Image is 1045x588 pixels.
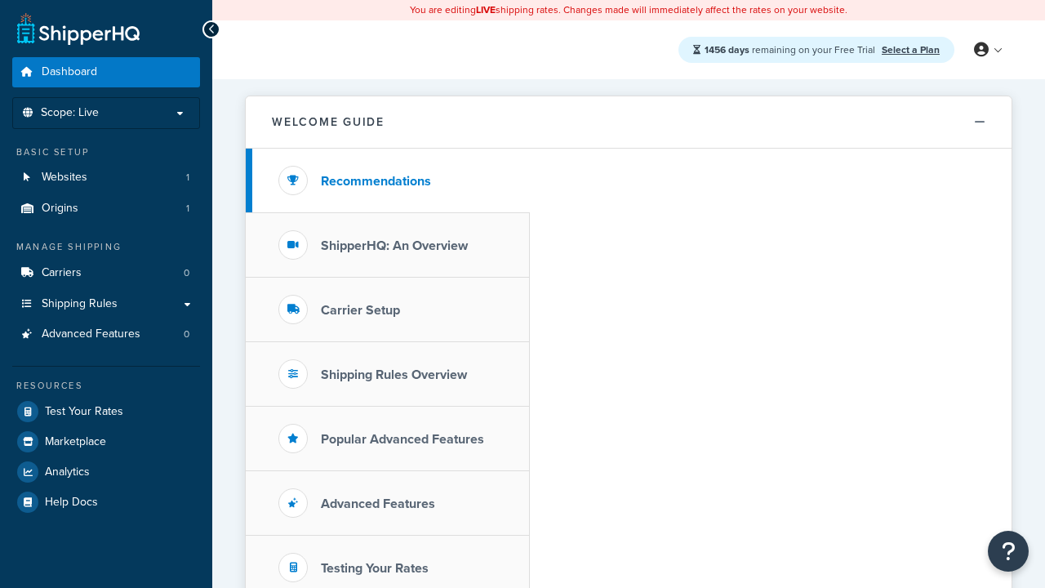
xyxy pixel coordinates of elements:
[42,266,82,280] span: Carriers
[12,319,200,350] a: Advanced Features0
[42,65,97,79] span: Dashboard
[184,266,189,280] span: 0
[12,397,200,426] a: Test Your Rates
[12,427,200,457] a: Marketplace
[321,238,468,253] h3: ShipperHQ: An Overview
[45,405,123,419] span: Test Your Rates
[186,202,189,216] span: 1
[321,561,429,576] h3: Testing Your Rates
[12,163,200,193] li: Websites
[705,42,749,57] strong: 1456 days
[272,116,385,128] h2: Welcome Guide
[705,42,878,57] span: remaining on your Free Trial
[186,171,189,185] span: 1
[12,258,200,288] li: Carriers
[12,145,200,159] div: Basic Setup
[321,432,484,447] h3: Popular Advanced Features
[12,163,200,193] a: Websites1
[42,327,140,341] span: Advanced Features
[12,240,200,254] div: Manage Shipping
[42,202,78,216] span: Origins
[321,303,400,318] h3: Carrier Setup
[45,435,106,449] span: Marketplace
[12,319,200,350] li: Advanced Features
[321,367,467,382] h3: Shipping Rules Overview
[42,171,87,185] span: Websites
[45,496,98,510] span: Help Docs
[184,327,189,341] span: 0
[321,497,435,511] h3: Advanced Features
[12,258,200,288] a: Carriers0
[12,488,200,517] a: Help Docs
[12,194,200,224] li: Origins
[42,297,118,311] span: Shipping Rules
[321,174,431,189] h3: Recommendations
[12,194,200,224] a: Origins1
[12,289,200,319] a: Shipping Rules
[246,96,1012,149] button: Welcome Guide
[476,2,496,17] b: LIVE
[988,531,1029,572] button: Open Resource Center
[882,42,940,57] a: Select a Plan
[41,106,99,120] span: Scope: Live
[45,465,90,479] span: Analytics
[12,57,200,87] a: Dashboard
[12,457,200,487] a: Analytics
[12,379,200,393] div: Resources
